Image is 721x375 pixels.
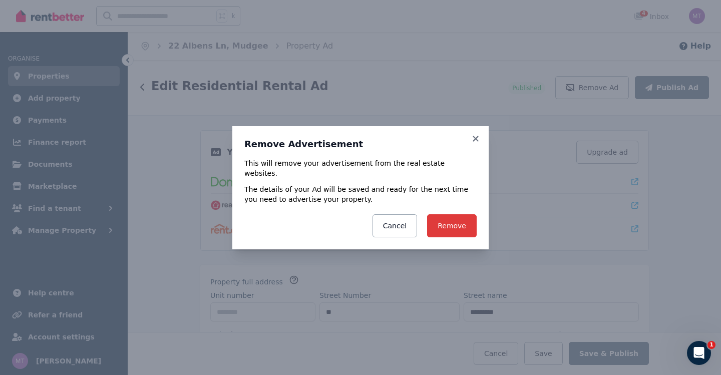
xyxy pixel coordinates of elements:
[373,214,417,237] button: Cancel
[687,341,711,365] iframe: Intercom live chat
[244,158,477,178] p: This will remove your advertisement from the real estate websites.
[244,138,477,150] h3: Remove Advertisement
[244,184,477,204] p: The details of your Ad will be saved and ready for the next time you need to advertise your prope...
[707,341,715,349] span: 1
[427,214,477,237] button: Remove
